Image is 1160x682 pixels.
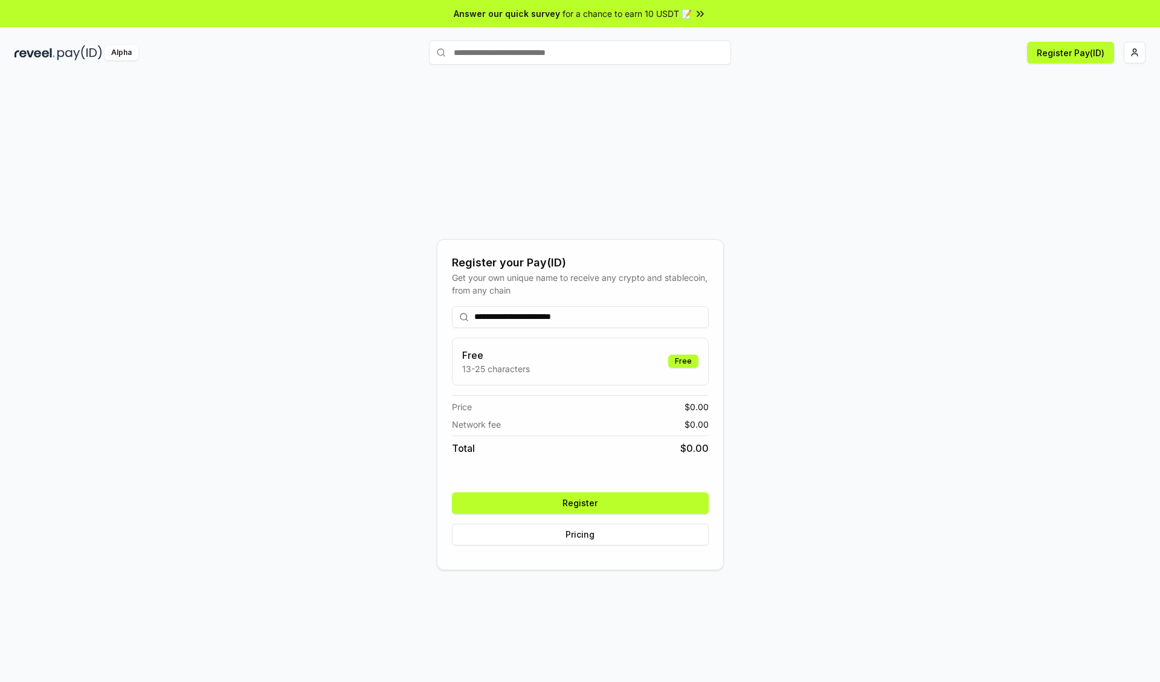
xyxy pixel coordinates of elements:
[452,418,501,431] span: Network fee
[452,401,472,413] span: Price
[685,401,709,413] span: $ 0.00
[452,492,709,514] button: Register
[57,45,102,60] img: pay_id
[680,441,709,455] span: $ 0.00
[452,441,475,455] span: Total
[452,271,709,297] div: Get your own unique name to receive any crypto and stablecoin, from any chain
[454,7,560,20] span: Answer our quick survey
[1027,42,1114,63] button: Register Pay(ID)
[14,45,55,60] img: reveel_dark
[462,348,530,362] h3: Free
[452,254,709,271] div: Register your Pay(ID)
[685,418,709,431] span: $ 0.00
[105,45,138,60] div: Alpha
[452,524,709,545] button: Pricing
[462,362,530,375] p: 13-25 characters
[668,355,698,368] div: Free
[562,7,692,20] span: for a chance to earn 10 USDT 📝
